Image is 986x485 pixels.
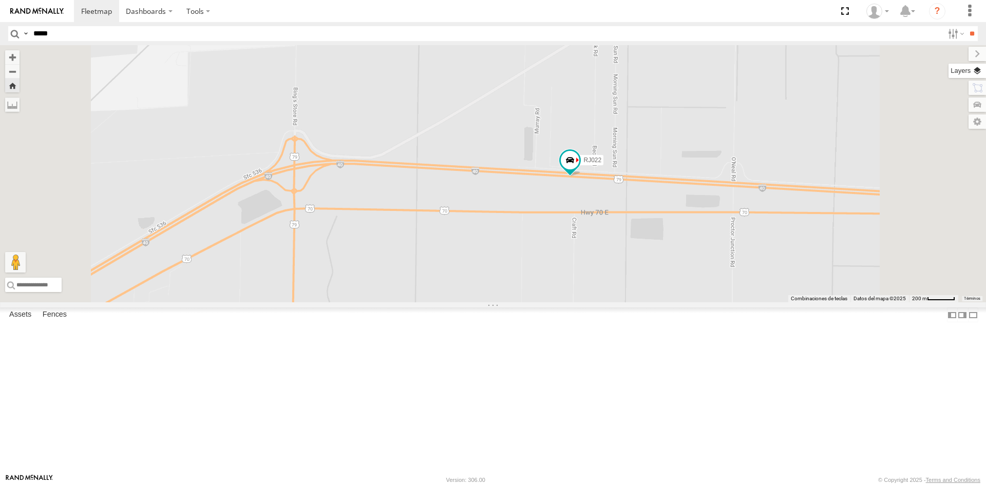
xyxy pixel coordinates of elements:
div: Pablo Ruiz [863,4,893,19]
button: Zoom in [5,50,20,64]
label: Dock Summary Table to the Left [947,307,957,322]
button: Zoom out [5,64,20,79]
label: Map Settings [969,114,986,129]
div: © Copyright 2025 - [878,477,980,483]
a: Visit our Website [6,475,53,485]
button: Arrastra al hombrecito al mapa para abrir Street View [5,252,26,273]
label: Measure [5,98,20,112]
div: Version: 306.00 [446,477,485,483]
img: rand-logo.svg [10,8,64,15]
span: RJ022 [583,157,601,164]
span: Datos del mapa ©2025 [854,296,906,301]
label: Dock Summary Table to the Right [957,307,968,322]
label: Hide Summary Table [968,307,978,322]
label: Assets [4,308,36,322]
span: 200 m [912,296,927,301]
button: Combinaciones de teclas [791,295,847,302]
label: Fences [37,308,72,322]
i: ? [929,3,945,20]
button: Escala del mapa: 200 m por 51 píxeles [909,295,958,302]
label: Search Query [22,26,30,41]
a: Términos (se abre en una nueva pestaña) [964,297,980,301]
label: Search Filter Options [944,26,966,41]
button: Zoom Home [5,79,20,92]
a: Terms and Conditions [926,477,980,483]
